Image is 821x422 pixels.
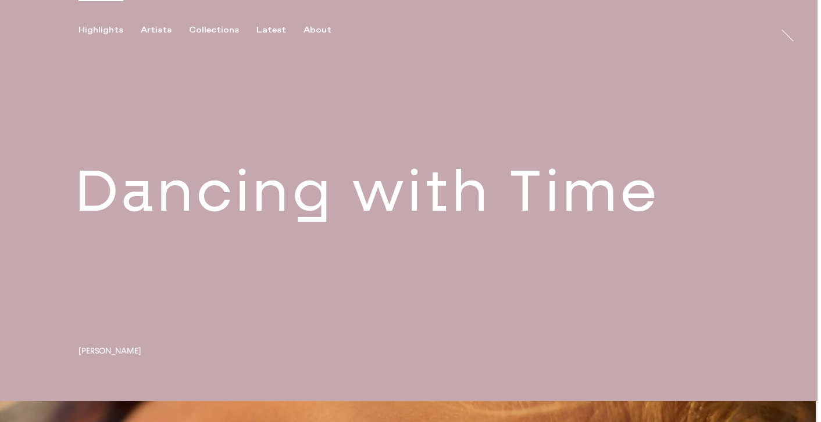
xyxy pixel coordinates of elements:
[256,25,304,35] button: Latest
[141,25,172,35] div: Artists
[78,25,141,35] button: Highlights
[304,25,349,35] button: About
[256,25,286,35] div: Latest
[304,25,331,35] div: About
[189,25,239,35] div: Collections
[78,25,123,35] div: Highlights
[189,25,256,35] button: Collections
[141,25,189,35] button: Artists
